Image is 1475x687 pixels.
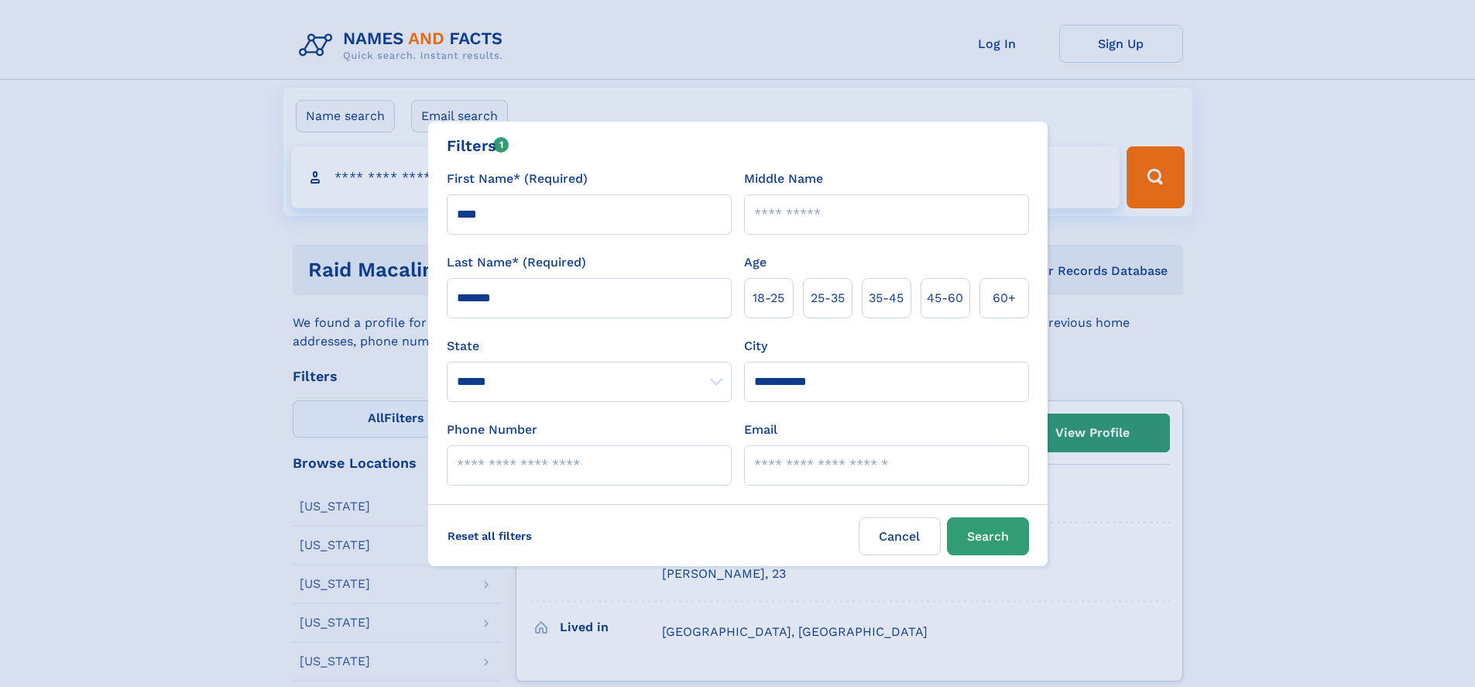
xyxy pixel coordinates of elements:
[947,517,1029,555] button: Search
[993,289,1016,307] span: 60+
[869,289,904,307] span: 35‑45
[859,517,941,555] label: Cancel
[744,170,823,188] label: Middle Name
[437,517,542,555] label: Reset all filters
[753,289,784,307] span: 18‑25
[811,289,845,307] span: 25‑35
[447,253,586,272] label: Last Name* (Required)
[744,337,767,356] label: City
[447,421,537,439] label: Phone Number
[744,253,767,272] label: Age
[447,170,588,188] label: First Name* (Required)
[744,421,777,439] label: Email
[447,134,509,157] div: Filters
[447,337,732,356] label: State
[927,289,963,307] span: 45‑60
